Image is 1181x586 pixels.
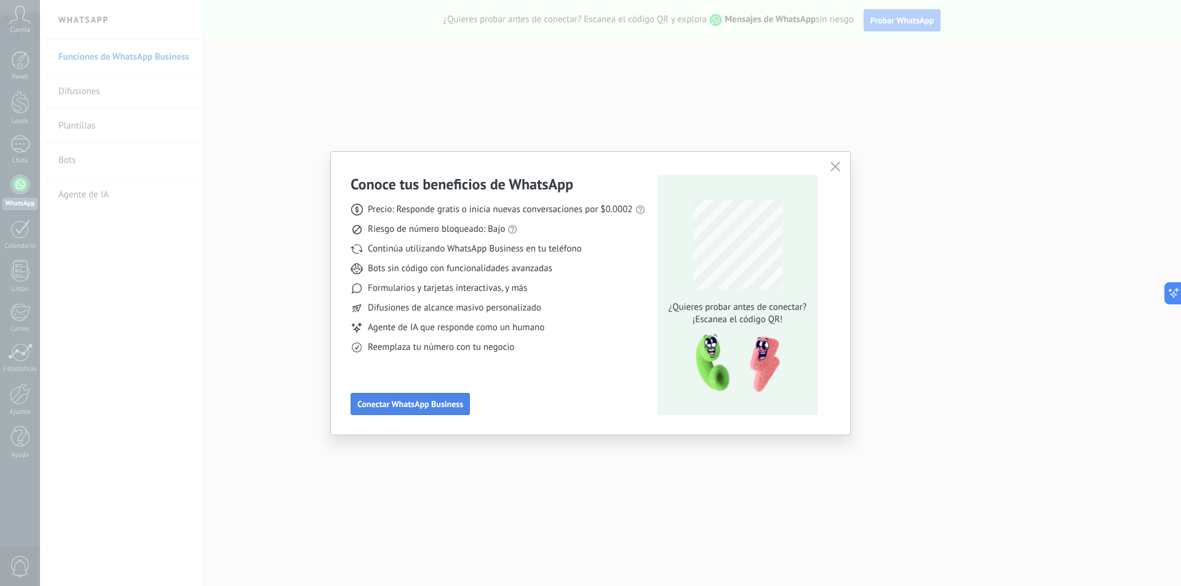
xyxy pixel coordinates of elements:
span: Reemplaza tu número con tu negocio [368,341,514,354]
span: Formularios y tarjetas interactivas, y más [368,282,527,295]
span: Continúa utilizando WhatsApp Business en tu teléfono [368,243,581,255]
h3: Conoce tus beneficios de WhatsApp [351,175,573,194]
button: Conectar WhatsApp Business [351,393,470,415]
span: ¿Quieres probar antes de conectar? [665,301,810,314]
span: Conectar WhatsApp Business [357,400,463,408]
span: ¡Escanea el código QR! [665,314,810,326]
span: Precio: Responde gratis o inicia nuevas conversaciones por $0.0002 [368,204,633,216]
span: Difusiones de alcance masivo personalizado [368,302,541,314]
img: qr-pic-1x.png [685,331,782,397]
span: Riesgo de número bloqueado: Bajo [368,223,505,236]
span: Bots sin código con funcionalidades avanzadas [368,263,552,275]
span: Agente de IA que responde como un humano [368,322,544,334]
